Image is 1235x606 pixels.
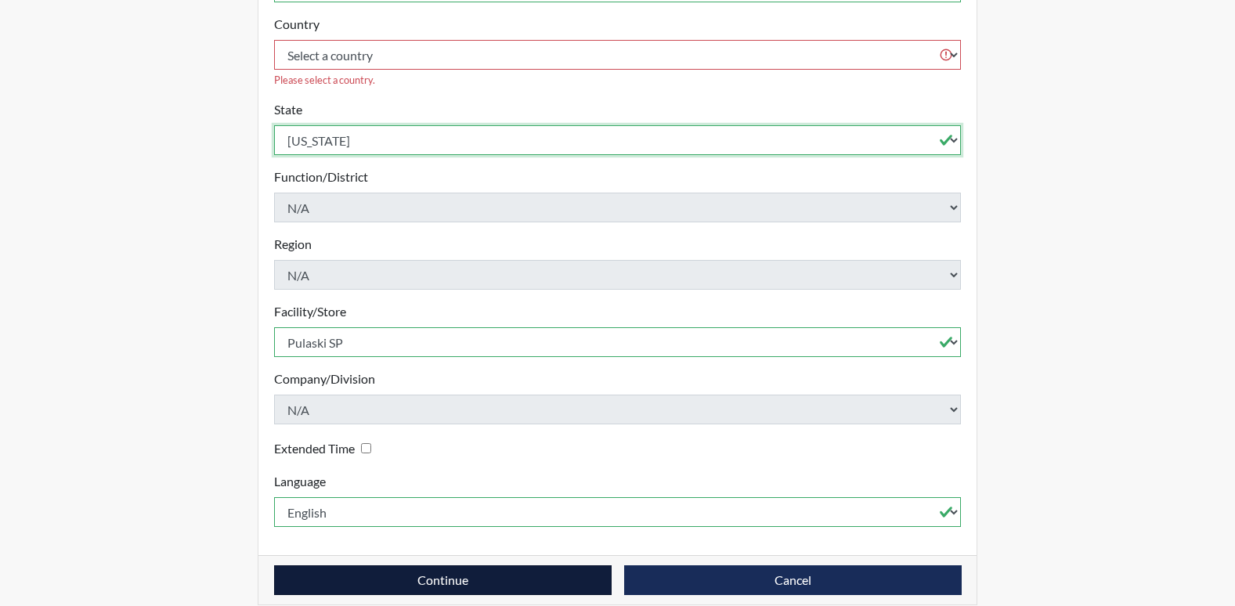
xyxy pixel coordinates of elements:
[624,565,962,595] button: Cancel
[274,100,302,119] label: State
[274,439,355,458] label: Extended Time
[274,437,377,460] div: Checking this box will provide the interviewee with an accomodation of extra time to answer each ...
[274,302,346,321] label: Facility/Store
[274,15,320,34] label: Country
[274,235,312,254] label: Region
[274,168,368,186] label: Function/District
[274,565,612,595] button: Continue
[274,73,962,88] div: Please select a country.
[274,370,375,388] label: Company/Division
[274,472,326,491] label: Language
